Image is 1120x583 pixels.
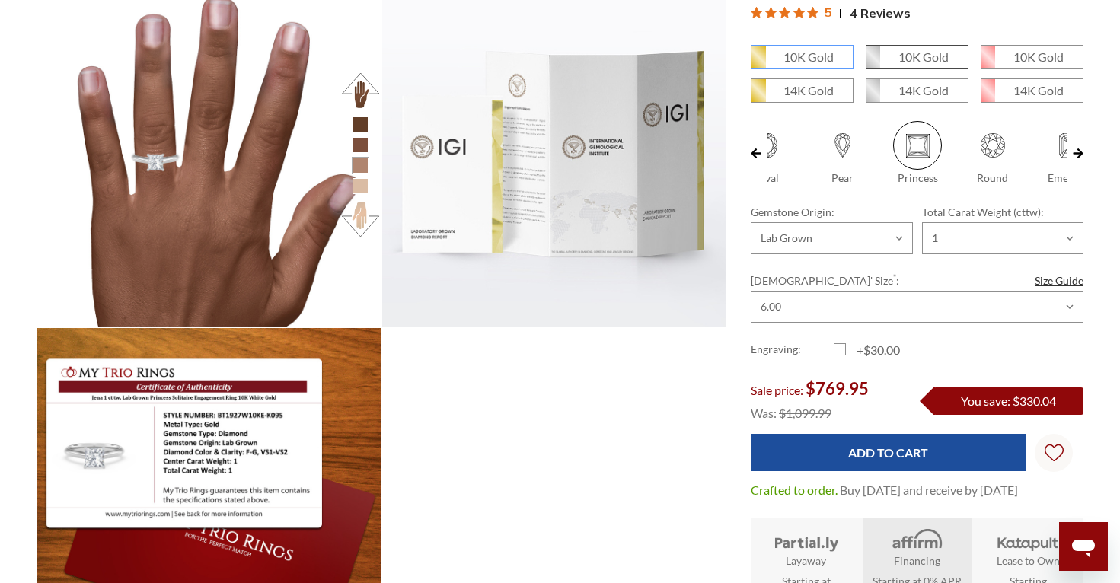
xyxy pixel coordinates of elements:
[997,553,1060,569] strong: Lease to Own
[968,121,1017,170] span: Round
[751,481,838,499] dt: Crafted to order.
[751,79,853,102] span: 14K Yellow Gold
[993,527,1063,553] img: Katapult
[825,2,832,21] span: 5
[751,2,911,24] button: Rated 5 out of 5 stars from 4 reviews. Jump to reviews.
[744,121,793,170] span: Oval
[961,393,1056,408] span: You save: $330.04
[751,341,834,359] label: Engraving:
[866,79,968,102] span: 14K White Gold
[751,204,912,220] label: Gemstone Origin:
[1048,171,1087,184] span: Emerald
[751,272,1083,288] label: [DEMOGRAPHIC_DATA]' Size :
[751,383,803,397] span: Sale price:
[922,204,1083,220] label: Total Carat Weight (cttw):
[806,378,869,399] span: $769.95
[818,121,867,170] span: Pear
[783,83,834,97] em: 14K Gold
[834,341,917,359] label: +$30.00
[866,46,968,68] span: 10K White Gold
[1035,434,1073,472] a: Wish Lists
[893,121,942,170] span: Princess
[779,406,831,420] span: $1,099.99
[850,2,911,24] span: 4 Reviews
[757,171,779,184] span: Oval
[894,553,940,569] strong: Financing
[783,49,834,64] em: 10K Gold
[898,171,938,184] span: Princess
[751,434,1026,471] input: Add to Cart
[1059,522,1108,571] iframe: Button to launch messaging window
[981,79,1083,102] span: 14K Rose Gold
[840,481,1018,499] dd: Buy [DATE] and receive by [DATE]
[831,171,854,184] span: Pear
[751,406,777,420] span: Was:
[882,527,952,553] img: Affirm
[786,553,826,569] strong: Layaway
[771,527,841,553] img: Layaway
[1013,83,1064,97] em: 14K Gold
[898,49,949,64] em: 10K Gold
[977,171,1008,184] span: Round
[1013,49,1064,64] em: 10K Gold
[981,46,1083,68] span: 10K Rose Gold
[1043,121,1092,170] span: Emerald
[751,46,853,68] span: 10K Yellow Gold
[1035,272,1083,288] a: Size Guide
[1045,396,1064,510] svg: Wish Lists
[898,83,949,97] em: 14K Gold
